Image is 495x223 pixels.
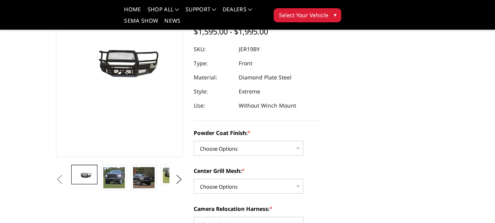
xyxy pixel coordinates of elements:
a: shop all [148,7,179,18]
label: Center Grill Mesh: [194,167,321,175]
a: Support [185,7,216,18]
span: ▾ [333,11,336,19]
span: Select Your Vehicle [279,11,328,19]
img: 2019-2025 Ram 2500-3500 - FT Series - Extreme Front Bumper [103,167,124,188]
img: 2019-2025 Ram 2500-3500 - FT Series - Extreme Front Bumper [133,167,154,188]
a: News [164,18,180,29]
dd: Extreme [239,85,260,99]
a: SEMA Show [124,18,158,29]
button: Previous [54,174,66,185]
img: 2019-2025 Ram 2500-3500 - FT Series - Extreme Front Bumper [74,169,95,179]
img: 2019-2025 Ram 2500-3500 - FT Series - Extreme Front Bumper [163,167,184,183]
a: Dealers [223,7,252,18]
label: Powder Coat Finish: [194,129,321,137]
button: Select Your Vehicle [274,8,341,22]
dt: SKU: [194,42,233,56]
dt: Use: [194,99,233,113]
dd: Front [239,56,252,70]
dd: JER19BY [239,42,260,56]
label: Camera Relocation Harness: [194,205,321,213]
button: Next [173,174,185,185]
a: Home [124,7,141,18]
dt: Material: [194,70,233,85]
dt: Type: [194,56,233,70]
dd: Without Winch Mount [239,99,296,113]
dd: Diamond Plate Steel [239,70,292,85]
dt: Style: [194,85,233,99]
span: $1,595.00 - $1,995.00 [194,26,268,37]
